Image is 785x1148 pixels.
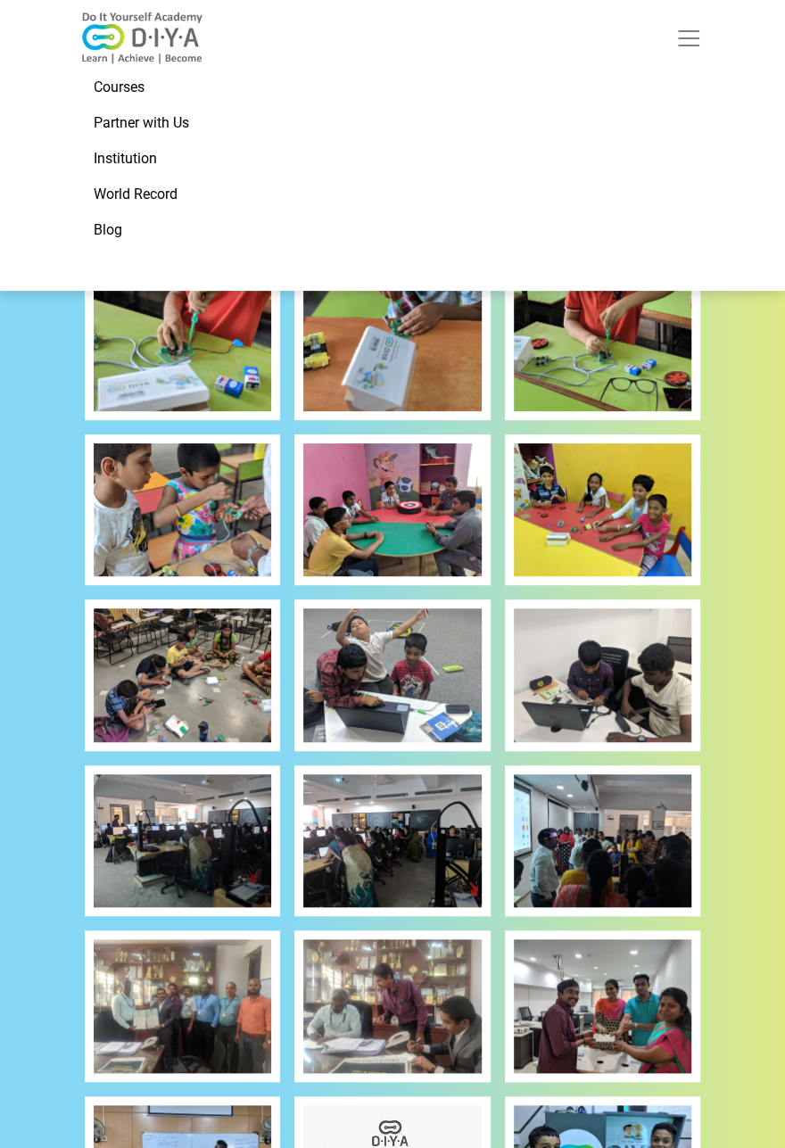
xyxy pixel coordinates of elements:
button: Toggle navigation [664,21,714,56]
a: Courses [71,70,714,105]
img: logo-v2.png [71,12,214,65]
a: Blog [71,212,714,248]
a: Contact Us [71,248,714,284]
a: World Record [71,177,714,212]
a: Institution [71,141,714,177]
a: Partner with Us [71,105,714,141]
